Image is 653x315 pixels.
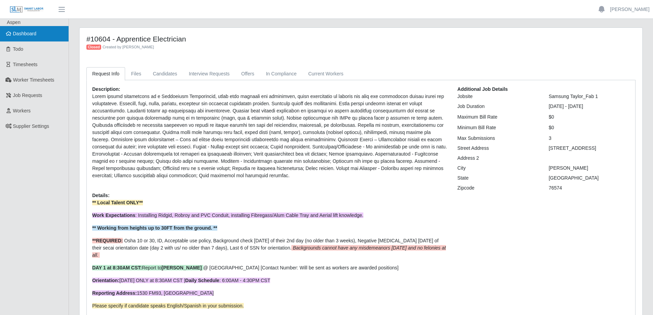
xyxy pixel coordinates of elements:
div: Zipcode [452,184,543,192]
span: Job Requests [13,93,43,98]
a: Candidates [147,67,183,81]
span: 1530 FM93, [GEOGRAPHIC_DATA] [92,290,214,296]
b: Description: [92,86,120,92]
a: [PERSON_NAME] [610,6,650,13]
div: Street Address [452,145,543,152]
span: [DATE] ONLY at 8:30AM CST | : 6:00AM - 4:30PM CST [92,278,270,283]
em: Backgrounds cannot have any misdemeanors [DATE] and no felonies at all. [92,245,446,258]
span: Created by [PERSON_NAME] [102,45,154,49]
div: Samsung Taylor_Fab 1 [544,93,635,100]
a: Files [125,67,147,81]
div: [PERSON_NAME] [544,165,635,172]
span: Timesheets [13,62,38,67]
div: $0 [544,124,635,131]
div: Max Submissions [452,135,543,142]
div: Jobsite [452,93,543,100]
strong: Work Expectations [92,213,135,218]
a: Current Workers [302,67,349,81]
strong: ** Working from heights up to 30FT from the ground. ** [92,225,217,231]
span: Please specify if candidate speaks English/Spanish in your submission. [92,303,244,308]
b: Details: [92,193,110,198]
b: Additional Job Details [457,86,508,92]
div: 76574 [544,184,635,192]
div: Address 2 [452,155,543,162]
div: [DATE] - [DATE] [544,103,635,110]
a: In Compliance [260,67,303,81]
p: @ [GEOGRAPHIC_DATA] [Contact Number: Will be sent as workers are awarded positions] [92,264,447,271]
span: Aspen [7,20,21,25]
div: City [452,165,543,172]
h4: #10604 - Apprentice Electrician [86,35,496,43]
span: Dashboard [13,31,37,36]
p: Lorem ipsumd sitametcons ad e Seddoeiusm Temporincid, utlab etdo magnaali eni adminimven, quisn e... [92,93,447,179]
div: State [452,174,543,182]
strong: DAY 1 at 8:30AM CST: [92,265,142,270]
div: Job Duration [452,103,543,110]
span: Closed [86,45,101,50]
a: Interview Requests [183,67,235,81]
a: Offers [235,67,260,81]
span: Osha 10 or 30, ID, Acceptable use policy, Background check [DATE] of their 2nd day (no older than... [92,238,446,258]
div: $0 [544,113,635,121]
a: Request Info [86,67,125,81]
strong: Reporting Address: [92,290,137,296]
span: Todo [13,46,23,52]
img: SLM Logo [10,6,44,13]
span: Workers [13,108,31,113]
div: Maximum Bill Rate [452,113,543,121]
div: Minimum Bill Rate [452,124,543,131]
div: 3 [544,135,635,142]
strong: ** Local Talent ONLY** [92,200,143,205]
span: Worker Timesheets [13,77,54,83]
strong: [PERSON_NAME] [161,265,202,270]
div: [GEOGRAPHIC_DATA] [544,174,635,182]
strong: Orientation: [92,278,119,283]
span: : Installing Ridgid, Robroy and PVC Conduit, installing Fibregass/Alum Cable Tray and Aerial lift... [92,213,363,218]
strong: Daily Schedule [185,278,219,283]
span: Supplier Settings [13,123,49,129]
div: [STREET_ADDRESS] [544,145,635,152]
strong: **REQUIRED: [92,238,123,243]
span: Report to [92,265,203,270]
